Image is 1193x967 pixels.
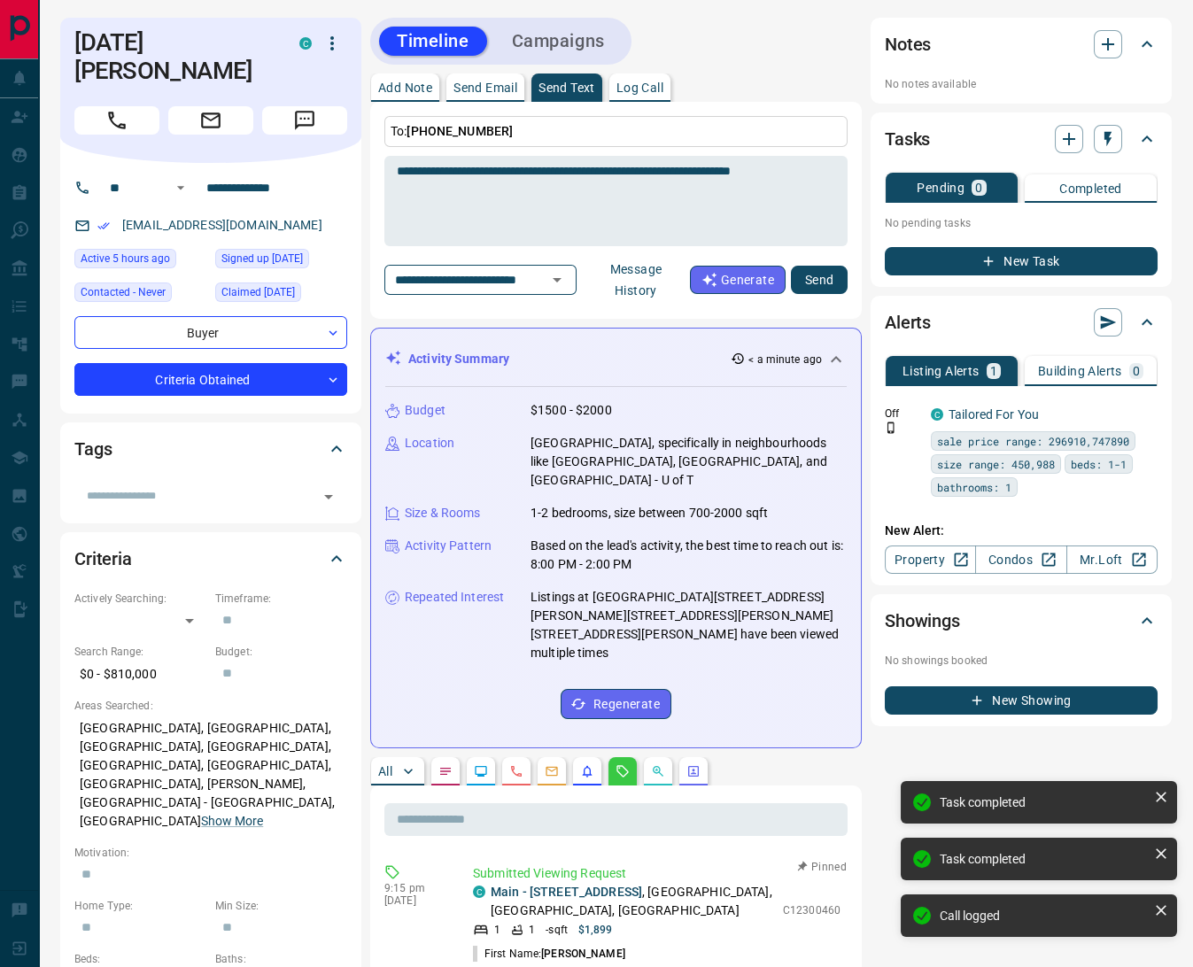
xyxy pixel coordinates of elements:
[384,882,446,894] p: 9:15 pm
[975,182,982,194] p: 0
[221,283,295,301] span: Claimed [DATE]
[74,714,347,836] p: [GEOGRAPHIC_DATA], [GEOGRAPHIC_DATA], [GEOGRAPHIC_DATA], [GEOGRAPHIC_DATA], [GEOGRAPHIC_DATA], [G...
[931,408,943,421] div: condos.ca
[201,812,263,831] button: Show More
[74,106,159,135] span: Call
[582,255,690,305] button: Message History
[81,250,170,267] span: Active 5 hours ago
[937,432,1129,450] span: sale price range: 296910,747890
[74,538,347,580] div: Criteria
[690,266,786,294] button: Generate
[74,363,347,396] div: Criteria Obtained
[74,591,206,607] p: Actively Searching:
[405,588,504,607] p: Repeated Interest
[885,545,976,574] a: Property
[531,588,847,662] p: Listings at [GEOGRAPHIC_DATA][STREET_ADDRESS][PERSON_NAME][STREET_ADDRESS][PERSON_NAME][STREET_AD...
[748,352,822,367] p: < a minute ago
[509,764,523,778] svg: Calls
[74,316,347,349] div: Buyer
[885,23,1158,66] div: Notes
[379,27,487,56] button: Timeline
[453,81,517,94] p: Send Email
[531,537,847,574] p: Based on the lead's activity, the best time to reach out is: 8:00 PM - 2:00 PM
[384,894,446,907] p: [DATE]
[917,182,964,194] p: Pending
[384,116,848,147] p: To:
[378,765,392,777] p: All
[215,951,347,967] p: Baths:
[405,401,445,420] p: Budget
[885,406,920,422] p: Off
[538,81,595,94] p: Send Text
[885,76,1158,92] p: No notes available
[791,266,848,294] button: Send
[405,434,454,453] p: Location
[215,282,347,307] div: Sun Aug 20 2023
[796,859,848,875] button: Pinned
[616,764,630,778] svg: Requests
[494,27,623,56] button: Campaigns
[885,30,931,58] h2: Notes
[949,407,1039,422] a: Tailored For You
[215,898,347,914] p: Min Size:
[561,689,671,719] button: Regenerate
[651,764,665,778] svg: Opportunities
[885,653,1158,669] p: No showings booked
[215,249,347,274] div: Sun Aug 20 2023
[580,764,594,778] svg: Listing Alerts
[885,301,1158,344] div: Alerts
[940,795,1147,809] div: Task completed
[940,852,1147,866] div: Task completed
[262,106,347,135] span: Message
[531,434,847,490] p: [GEOGRAPHIC_DATA], specifically in neighbourhoods like [GEOGRAPHIC_DATA], [GEOGRAPHIC_DATA], and ...
[74,644,206,660] p: Search Range:
[546,922,568,938] p: - sqft
[531,401,612,420] p: $1500 - $2000
[491,883,774,920] p: , [GEOGRAPHIC_DATA], [GEOGRAPHIC_DATA], [GEOGRAPHIC_DATA]
[215,644,347,660] p: Budget:
[545,267,569,292] button: Open
[74,435,112,463] h2: Tags
[407,124,513,138] span: [PHONE_NUMBER]
[122,218,322,232] a: [EMAIL_ADDRESS][DOMAIN_NAME]
[531,504,768,522] p: 1-2 bedrooms, size between 700-2000 sqft
[438,764,453,778] svg: Notes
[545,764,559,778] svg: Emails
[473,886,485,898] div: condos.ca
[215,591,347,607] p: Timeframe:
[405,504,481,522] p: Size & Rooms
[74,698,347,714] p: Areas Searched:
[74,951,206,967] p: Beds:
[74,28,273,85] h1: [DATE][PERSON_NAME]
[1066,545,1158,574] a: Mr.Loft
[221,250,303,267] span: Signed up [DATE]
[541,948,624,960] span: [PERSON_NAME]
[97,220,110,232] svg: Email Verified
[74,545,132,573] h2: Criteria
[885,125,930,153] h2: Tasks
[1133,365,1140,377] p: 0
[494,922,500,938] p: 1
[885,686,1158,715] button: New Showing
[529,922,535,938] p: 1
[74,249,206,274] div: Thu Aug 14 2025
[81,283,166,301] span: Contacted - Never
[902,365,980,377] p: Listing Alerts
[783,902,841,918] p: C12300460
[74,428,347,470] div: Tags
[1059,182,1122,195] p: Completed
[473,864,841,883] p: Submitted Viewing Request
[578,922,613,938] p: $1,899
[299,37,312,50] div: condos.ca
[74,845,347,861] p: Motivation:
[170,177,191,198] button: Open
[885,308,931,337] h2: Alerts
[937,478,1011,496] span: bathrooms: 1
[474,764,488,778] svg: Lead Browsing Activity
[491,885,642,899] a: Main - [STREET_ADDRESS]
[885,607,960,635] h2: Showings
[885,600,1158,642] div: Showings
[885,118,1158,160] div: Tasks
[937,455,1055,473] span: size range: 450,988
[885,247,1158,275] button: New Task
